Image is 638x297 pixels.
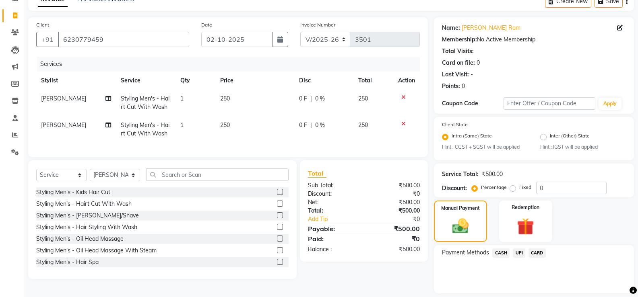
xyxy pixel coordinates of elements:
[302,234,364,244] div: Paid:
[36,235,124,243] div: Styling Men's - Oil Head Massage
[121,95,169,111] span: Styling Men's - Hairt Cut With Wash
[442,24,460,32] div: Name:
[452,132,492,142] label: Intra (Same) State
[492,248,510,258] span: CASH
[308,169,326,178] span: Total
[442,35,477,44] div: Membership:
[146,168,289,181] input: Search or Scan
[36,223,137,231] div: Styling Men's - Hair Styling With Wash
[364,181,426,190] div: ₹500.00
[121,121,169,137] span: Styling Men's - Hairt Cut With Wash
[41,95,86,102] span: [PERSON_NAME]
[58,32,189,47] input: Search by Name/Mobile/Email/Code
[299,94,307,103] span: 0 F
[442,47,474,55] div: Total Visits:
[176,72,215,90] th: Qty
[353,72,393,90] th: Total
[36,258,99,266] div: Styling Men's - Hair Spa
[36,21,49,29] label: Client
[36,200,132,208] div: Styling Men's - Hairt Cut With Wash
[215,72,294,90] th: Price
[550,132,590,142] label: Inter (Other) State
[442,70,469,79] div: Last Visit:
[302,190,364,198] div: Discount:
[299,121,307,129] span: 0 F
[302,224,364,234] div: Payable:
[180,95,184,102] span: 1
[477,59,480,67] div: 0
[116,72,176,90] th: Service
[294,72,354,90] th: Disc
[302,198,364,207] div: Net:
[36,32,59,47] button: +91
[442,59,475,67] div: Card on file:
[220,121,230,129] span: 250
[462,24,520,32] a: [PERSON_NAME] Ram
[442,143,528,151] small: Hint : CGST + SGST will be applied
[364,190,426,198] div: ₹0
[364,207,426,215] div: ₹500.00
[37,57,426,72] div: Services
[442,99,503,108] div: Coupon Code
[302,245,364,254] div: Balance :
[364,198,426,207] div: ₹500.00
[201,21,212,29] label: Date
[442,82,460,90] div: Points:
[315,121,325,129] span: 0 %
[442,121,468,128] label: Client State
[41,121,86,129] span: [PERSON_NAME]
[519,184,531,191] label: Fixed
[310,94,312,103] span: |
[315,94,325,103] span: 0 %
[442,35,626,44] div: No Active Membership
[481,184,507,191] label: Percentage
[471,70,473,79] div: -
[358,95,368,102] span: 250
[512,204,539,211] label: Redemption
[442,184,467,193] div: Discount:
[36,72,116,90] th: Stylist
[442,170,479,178] div: Service Total:
[300,21,335,29] label: Invoice Number
[36,246,157,255] div: Styling Men's - Oil Head Massage With Steam
[447,217,474,236] img: _cash.svg
[364,224,426,234] div: ₹500.00
[220,95,230,102] span: 250
[442,248,489,257] span: Payment Methods
[302,215,374,223] a: Add Tip
[374,215,426,223] div: ₹0
[180,121,184,129] span: 1
[513,248,525,258] span: UPI
[364,245,426,254] div: ₹500.00
[482,170,503,178] div: ₹500.00
[540,143,626,151] small: Hint : IGST will be applied
[36,188,110,197] div: Styling Men's - Kids Hair Cut
[504,97,595,110] input: Enter Offer / Coupon Code
[302,181,364,190] div: Sub Total:
[512,216,539,237] img: _gift.svg
[36,211,139,220] div: Styling Men's - [PERSON_NAME]/Shave
[529,248,546,258] span: CARD
[599,98,621,110] button: Apply
[358,121,368,129] span: 250
[310,121,312,129] span: |
[302,207,364,215] div: Total:
[364,234,426,244] div: ₹0
[441,205,480,212] label: Manual Payment
[462,82,465,90] div: 0
[393,72,420,90] th: Action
